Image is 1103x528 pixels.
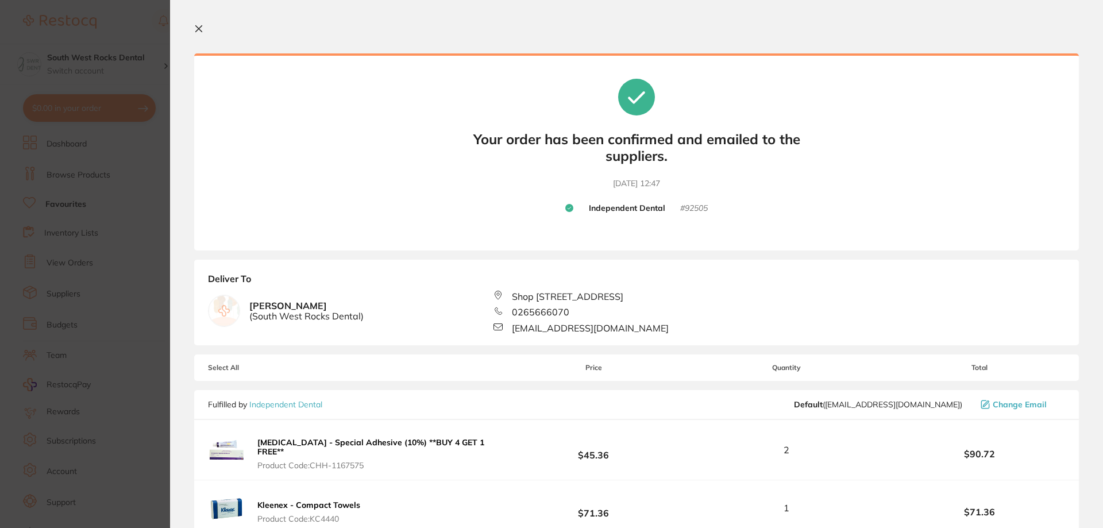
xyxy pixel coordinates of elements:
b: Your order has been confirmed and emailed to the suppliers. [464,131,809,164]
button: Kleenex - Compact Towels Product Code:KC4440 [254,500,364,524]
b: [MEDICAL_DATA] - Special Adhesive (10%) **BUY 4 GET 1 FREE** [257,437,484,457]
span: Total [894,364,1065,372]
span: 2 [784,445,789,455]
b: $90.72 [894,449,1065,459]
span: 0265666070 [512,307,569,317]
button: [MEDICAL_DATA] - Special Adhesive (10%) **BUY 4 GET 1 FREE** Product Code:CHH-1167575 [254,437,508,471]
b: $45.36 [508,440,679,461]
span: Select All [208,364,323,372]
button: Change Email [977,399,1065,410]
span: Quantity [680,364,894,372]
img: empty.jpg [209,295,240,326]
img: ZndxZjFvOQ [208,490,245,526]
b: Deliver To [208,273,1065,291]
span: [EMAIL_ADDRESS][DOMAIN_NAME] [512,323,669,333]
span: ( South West Rocks Dental ) [249,311,364,321]
b: [PERSON_NAME] [249,300,364,322]
b: $71.36 [508,498,679,519]
img: ZTBpcnk3ZQ [208,431,245,468]
span: Product Code: KC4440 [257,514,360,523]
b: Kleenex - Compact Towels [257,500,360,510]
p: Fulfilled by [208,400,322,409]
span: 1 [784,503,789,513]
span: Shop [STREET_ADDRESS] [512,291,623,302]
span: Price [508,364,679,372]
span: Product Code: CHH-1167575 [257,461,504,470]
b: $71.36 [894,507,1065,517]
a: Independent Dental [249,399,322,410]
span: Change Email [993,400,1047,409]
b: Independent Dental [589,203,665,214]
b: Default [794,399,823,410]
span: orders@independentdental.com.au [794,400,962,409]
small: # 92505 [680,203,708,214]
